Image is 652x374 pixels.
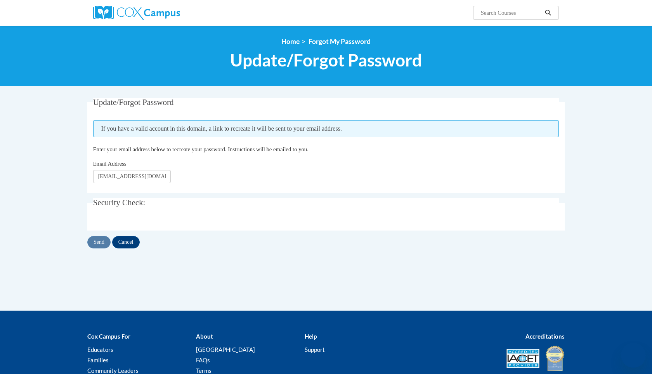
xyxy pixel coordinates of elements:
span: Email Address [93,161,127,167]
a: Educators [87,346,113,353]
span: If you have a valid account in this domain, a link to recreate it will be sent to your email addr... [93,120,559,137]
button: Search [542,8,554,17]
span: Security Check: [93,198,146,207]
a: Terms [196,367,212,374]
a: Support [305,346,325,353]
span: Update/Forgot Password [230,50,422,70]
a: Cox Campus [93,6,241,20]
iframe: Button to launch messaging window [621,343,646,368]
b: About [196,333,213,340]
input: Email [93,170,171,183]
span: Forgot My Password [309,37,371,45]
b: Accreditations [525,333,565,340]
img: IDA® Accredited [545,345,565,372]
span: Enter your email address below to recreate your password. Instructions will be emailed to you. [93,146,309,152]
a: Community Leaders [87,367,139,374]
img: Accredited IACET® Provider [506,349,539,368]
input: Search Courses [480,8,542,17]
a: FAQs [196,357,210,364]
span: Update/Forgot Password [93,98,174,107]
img: Cox Campus [93,6,180,20]
a: [GEOGRAPHIC_DATA] [196,346,255,353]
b: Cox Campus For [87,333,130,340]
b: Help [305,333,317,340]
input: Cancel [112,236,140,248]
a: Home [281,37,300,45]
a: Families [87,357,109,364]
